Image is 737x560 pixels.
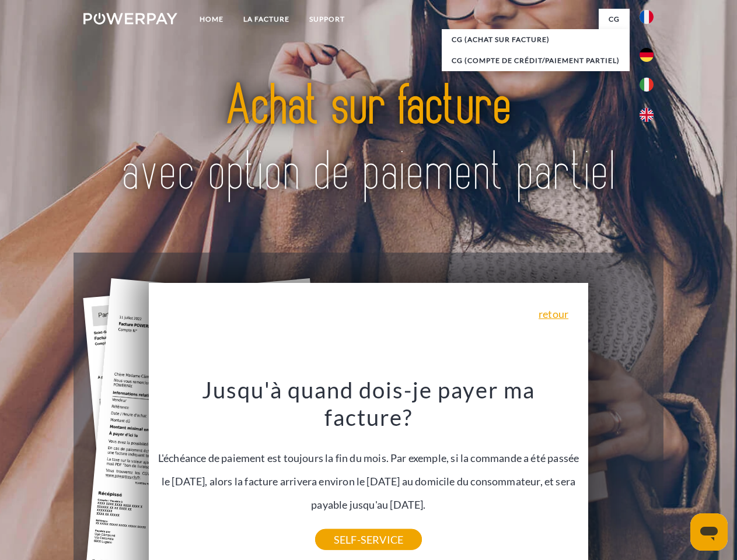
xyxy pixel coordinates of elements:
[442,50,630,71] a: CG (Compte de crédit/paiement partiel)
[599,9,630,30] a: CG
[640,78,654,92] img: it
[640,10,654,24] img: fr
[690,513,728,551] iframe: Bouton de lancement de la fenêtre de messagerie
[111,56,626,223] img: title-powerpay_fr.svg
[156,376,582,432] h3: Jusqu'à quand dois-je payer ma facture?
[156,376,582,540] div: L'échéance de paiement est toujours la fin du mois. Par exemple, si la commande a été passée le [...
[539,309,568,319] a: retour
[190,9,233,30] a: Home
[299,9,355,30] a: Support
[640,108,654,122] img: en
[442,29,630,50] a: CG (achat sur facture)
[640,48,654,62] img: de
[315,529,422,550] a: SELF-SERVICE
[83,13,177,24] img: logo-powerpay-white.svg
[233,9,299,30] a: LA FACTURE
